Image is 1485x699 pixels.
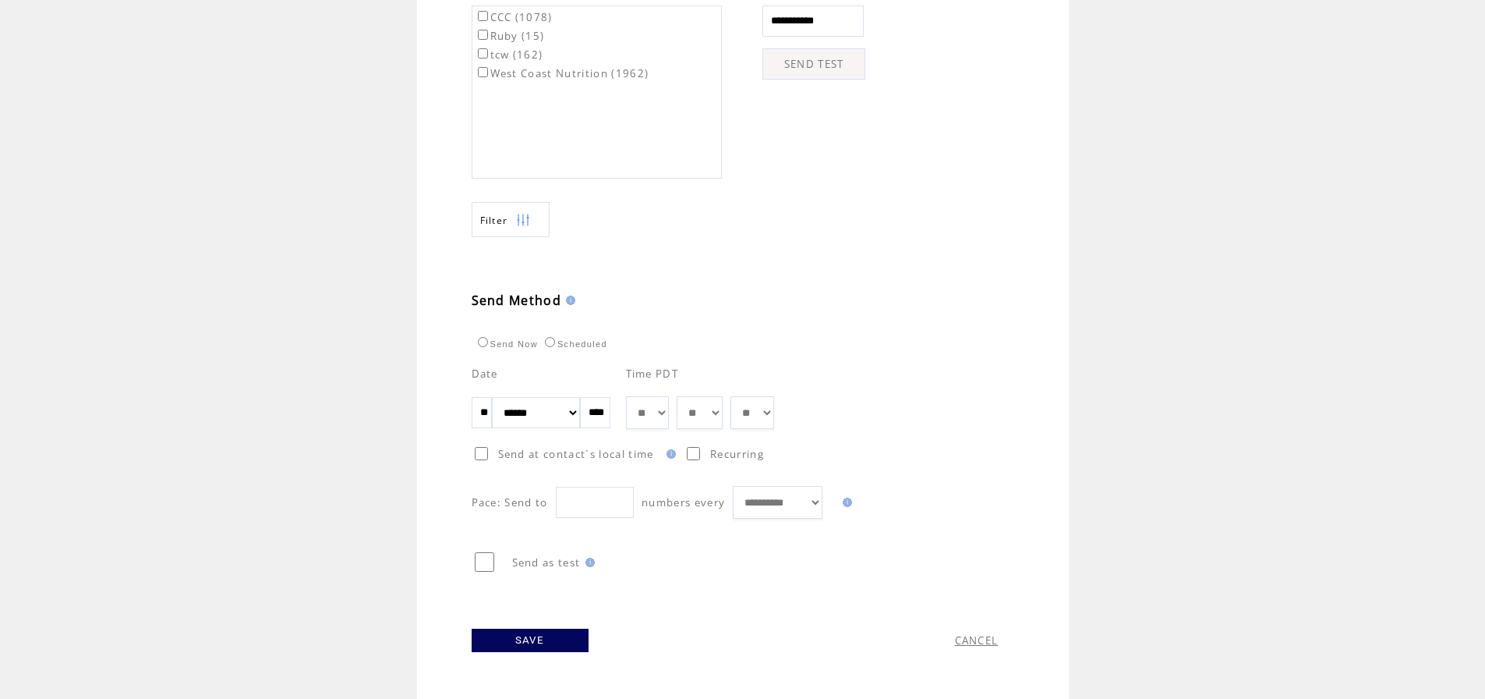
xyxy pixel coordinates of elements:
input: Scheduled [545,337,555,347]
a: CANCEL [955,633,999,648]
label: tcw (162) [475,48,543,62]
label: Ruby (15) [475,29,545,43]
label: West Coast Nutrition (1962) [475,66,649,80]
img: help.gif [581,558,595,567]
input: Send Now [478,337,488,347]
input: tcw (162) [478,48,488,59]
label: Scheduled [541,339,607,349]
a: SAVE [472,629,589,652]
input: CCC (1078) [478,11,488,21]
span: Show filters [480,214,508,227]
input: Ruby (15) [478,30,488,40]
a: Filter [472,202,550,237]
label: CCC (1078) [475,10,553,24]
img: help.gif [662,449,676,459]
span: Send at contact`s local time [498,447,654,461]
span: Send as test [512,555,581,569]
a: SEND TEST [762,48,865,80]
span: numbers every [642,495,725,509]
span: Date [472,367,498,381]
label: Send Now [474,339,538,349]
img: help.gif [838,498,852,507]
span: Time PDT [626,367,679,381]
img: help.gif [561,296,575,305]
span: Recurring [710,447,764,461]
input: West Coast Nutrition (1962) [478,67,488,77]
img: filters.png [516,203,530,238]
span: Pace: Send to [472,495,548,509]
span: Send Method [472,292,562,309]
